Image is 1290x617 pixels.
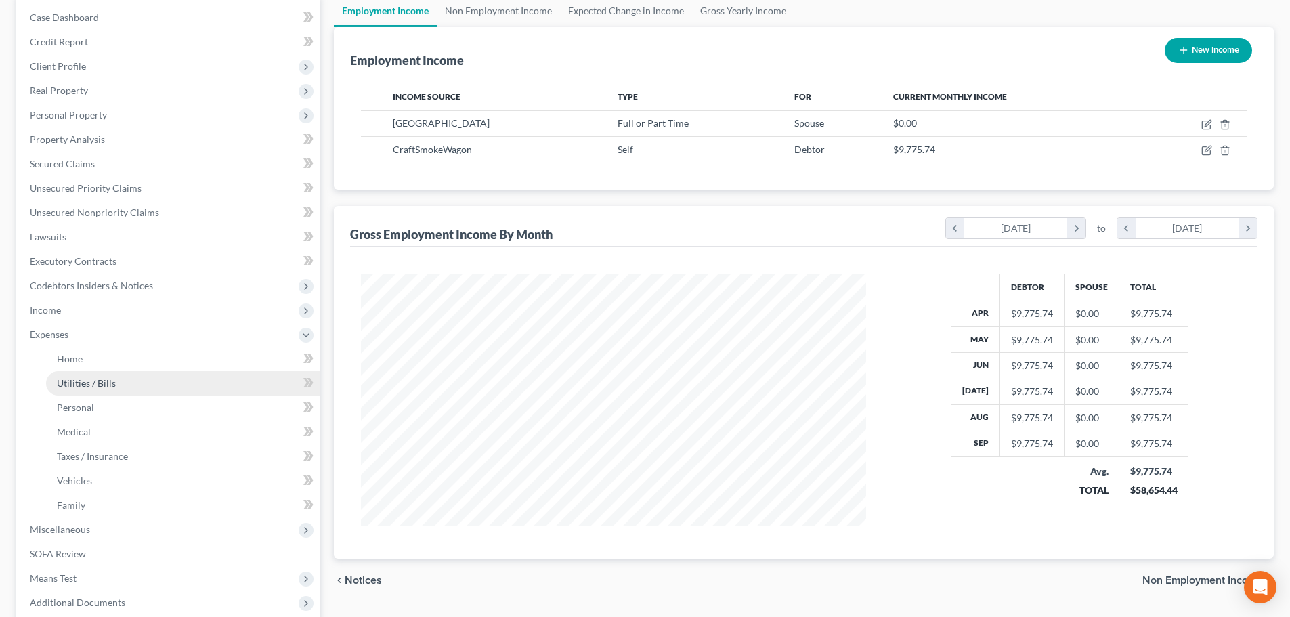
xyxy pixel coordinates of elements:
[1067,218,1085,238] i: chevron_right
[618,144,633,155] span: Self
[794,91,811,102] span: For
[951,301,1000,326] th: Apr
[19,249,320,274] a: Executory Contracts
[334,575,382,586] button: chevron_left Notices
[350,52,464,68] div: Employment Income
[46,396,320,420] a: Personal
[1119,379,1188,404] td: $9,775.74
[1011,307,1053,320] div: $9,775.74
[30,572,77,584] span: Means Test
[19,127,320,152] a: Property Analysis
[30,231,66,242] span: Lawsuits
[1142,575,1274,586] button: Non Employment Income chevron_right
[946,218,964,238] i: chevron_left
[1130,465,1178,478] div: $9,775.74
[57,450,128,462] span: Taxes / Insurance
[1075,484,1109,497] div: TOTAL
[1011,359,1053,373] div: $9,775.74
[30,12,99,23] span: Case Dashboard
[1119,326,1188,352] td: $9,775.74
[1097,221,1106,235] span: to
[951,405,1000,431] th: Aug
[618,117,689,129] span: Full or Part Time
[30,182,142,194] span: Unsecured Priority Claims
[46,444,320,469] a: Taxes / Insurance
[19,176,320,200] a: Unsecured Priority Claims
[46,493,320,517] a: Family
[893,117,917,129] span: $0.00
[964,218,1068,238] div: [DATE]
[19,5,320,30] a: Case Dashboard
[46,347,320,371] a: Home
[393,117,490,129] span: [GEOGRAPHIC_DATA]
[1117,218,1136,238] i: chevron_left
[1075,307,1108,320] div: $0.00
[1244,571,1276,603] div: Open Intercom Messenger
[1119,405,1188,431] td: $9,775.74
[19,542,320,566] a: SOFA Review
[30,85,88,96] span: Real Property
[1075,465,1109,478] div: Avg.
[19,30,320,54] a: Credit Report
[1119,301,1188,326] td: $9,775.74
[393,91,460,102] span: Income Source
[30,207,159,218] span: Unsecured Nonpriority Claims
[1130,484,1178,497] div: $58,654.44
[1165,38,1252,63] button: New Income
[1011,437,1053,450] div: $9,775.74
[19,200,320,225] a: Unsecured Nonpriority Claims
[30,597,125,608] span: Additional Documents
[951,431,1000,456] th: Sep
[30,109,107,121] span: Personal Property
[1119,274,1188,301] th: Total
[1136,218,1239,238] div: [DATE]
[1075,385,1108,398] div: $0.00
[57,377,116,389] span: Utilities / Bills
[794,144,825,155] span: Debtor
[46,469,320,493] a: Vehicles
[30,280,153,291] span: Codebtors Insiders & Notices
[1142,575,1263,586] span: Non Employment Income
[30,304,61,316] span: Income
[30,158,95,169] span: Secured Claims
[46,420,320,444] a: Medical
[1239,218,1257,238] i: chevron_right
[30,328,68,340] span: Expenses
[618,91,638,102] span: Type
[1065,274,1119,301] th: Spouse
[1119,353,1188,379] td: $9,775.74
[30,548,86,559] span: SOFA Review
[334,575,345,586] i: chevron_left
[30,524,90,535] span: Miscellaneous
[1075,333,1108,347] div: $0.00
[951,353,1000,379] th: Jun
[951,379,1000,404] th: [DATE]
[893,91,1007,102] span: Current Monthly Income
[1075,411,1108,425] div: $0.00
[393,144,472,155] span: CraftSmokeWagon
[57,402,94,413] span: Personal
[1011,385,1053,398] div: $9,775.74
[350,226,553,242] div: Gross Employment Income By Month
[893,144,935,155] span: $9,775.74
[57,353,83,364] span: Home
[57,426,91,438] span: Medical
[951,326,1000,352] th: May
[1075,359,1108,373] div: $0.00
[1119,431,1188,456] td: $9,775.74
[57,475,92,486] span: Vehicles
[1011,333,1053,347] div: $9,775.74
[30,255,116,267] span: Executory Contracts
[1011,411,1053,425] div: $9,775.74
[57,499,85,511] span: Family
[794,117,824,129] span: Spouse
[30,36,88,47] span: Credit Report
[30,60,86,72] span: Client Profile
[19,225,320,249] a: Lawsuits
[1075,437,1108,450] div: $0.00
[30,133,105,145] span: Property Analysis
[19,152,320,176] a: Secured Claims
[345,575,382,586] span: Notices
[46,371,320,396] a: Utilities / Bills
[1000,274,1065,301] th: Debtor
